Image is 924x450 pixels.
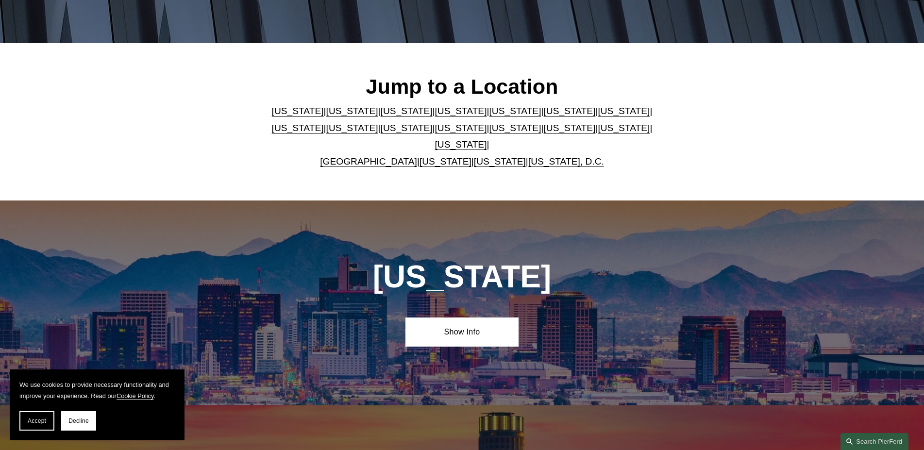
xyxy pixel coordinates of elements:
a: [US_STATE] [435,106,487,116]
a: [GEOGRAPHIC_DATA] [320,156,417,167]
button: Decline [61,411,96,431]
a: [US_STATE] [543,106,595,116]
a: [US_STATE] [489,106,541,116]
a: [US_STATE] [272,106,324,116]
a: Show Info [405,317,519,347]
a: Cookie Policy [117,392,154,400]
a: [US_STATE] [272,123,324,133]
a: [US_STATE] [598,106,650,116]
section: Cookie banner [10,369,185,440]
h2: Jump to a Location [264,74,660,99]
button: Accept [19,411,54,431]
a: [US_STATE] [326,106,378,116]
a: [US_STATE] [420,156,471,167]
a: Search this site [840,433,908,450]
a: [US_STATE], D.C. [528,156,604,167]
a: [US_STATE] [474,156,526,167]
span: Accept [28,417,46,424]
span: Decline [68,417,89,424]
a: [US_STATE] [381,106,433,116]
h1: [US_STATE] [320,259,604,295]
a: [US_STATE] [326,123,378,133]
a: [US_STATE] [435,139,487,150]
a: [US_STATE] [435,123,487,133]
a: [US_STATE] [381,123,433,133]
a: [US_STATE] [489,123,541,133]
a: [US_STATE] [598,123,650,133]
p: We use cookies to provide necessary functionality and improve your experience. Read our . [19,379,175,401]
p: | | | | | | | | | | | | | | | | | | [264,103,660,170]
a: [US_STATE] [543,123,595,133]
